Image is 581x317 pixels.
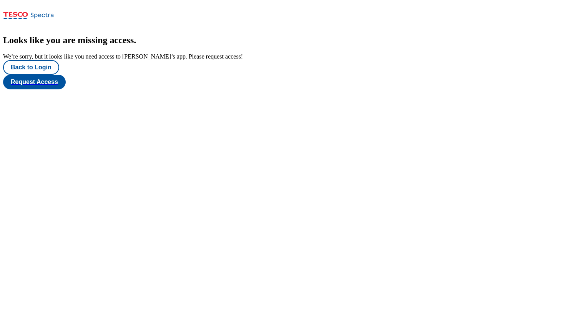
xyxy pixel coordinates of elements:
a: Back to Login [3,60,578,75]
button: Request Access [3,75,66,89]
h2: Looks like you are missing access [3,35,578,45]
div: We’re sorry, but it looks like you need access to [PERSON_NAME]’s app. Please request access! [3,53,578,60]
button: Back to Login [3,60,59,75]
span: . [134,35,136,45]
a: Request Access [3,75,578,89]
